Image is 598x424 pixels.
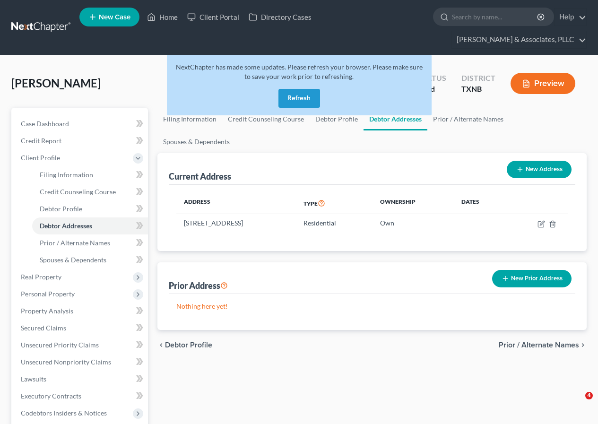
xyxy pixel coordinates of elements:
[461,73,495,84] div: District
[157,341,212,349] button: chevron_left Debtor Profile
[296,214,373,232] td: Residential
[296,192,373,214] th: Type
[176,192,295,214] th: Address
[176,63,423,80] span: NextChapter has made some updates. Please refresh your browser. Please make sure to save your wor...
[373,192,454,214] th: Ownership
[142,9,182,26] a: Home
[511,73,575,94] button: Preview
[13,303,148,320] a: Property Analysis
[182,9,244,26] a: Client Portal
[165,341,212,349] span: Debtor Profile
[13,132,148,149] a: Credit Report
[157,130,235,153] a: Spouses & Dependents
[157,108,222,130] a: Filing Information
[21,154,60,162] span: Client Profile
[176,214,295,232] td: [STREET_ADDRESS]
[418,73,446,84] div: Status
[176,302,568,311] p: Nothing here yet!
[32,183,148,200] a: Credit Counseling Course
[11,76,101,90] span: [PERSON_NAME]
[169,171,231,182] div: Current Address
[13,115,148,132] a: Case Dashboard
[21,341,99,349] span: Unsecured Priority Claims
[418,84,446,95] div: Filed
[32,217,148,234] a: Debtor Addresses
[461,84,495,95] div: TXNB
[244,9,316,26] a: Directory Cases
[21,290,75,298] span: Personal Property
[21,137,61,145] span: Credit Report
[21,307,73,315] span: Property Analysis
[585,392,593,399] span: 4
[21,324,66,332] span: Secured Claims
[555,9,586,26] a: Help
[13,388,148,405] a: Executory Contracts
[492,270,572,287] button: New Prior Address
[99,14,130,21] span: New Case
[40,171,93,179] span: Filing Information
[13,354,148,371] a: Unsecured Nonpriority Claims
[32,234,148,251] a: Prior / Alternate Names
[21,409,107,417] span: Codebtors Insiders & Notices
[21,358,111,366] span: Unsecured Nonpriority Claims
[40,256,106,264] span: Spouses & Dependents
[452,31,586,48] a: [PERSON_NAME] & Associates, PLLC
[21,392,81,400] span: Executory Contracts
[13,371,148,388] a: Lawsuits
[452,8,538,26] input: Search by name...
[566,392,589,415] iframe: Intercom live chat
[579,341,587,349] i: chevron_right
[278,89,320,108] button: Refresh
[21,273,61,281] span: Real Property
[427,108,509,130] a: Prior / Alternate Names
[21,120,69,128] span: Case Dashboard
[454,192,507,214] th: Dates
[13,320,148,337] a: Secured Claims
[13,337,148,354] a: Unsecured Priority Claims
[32,251,148,268] a: Spouses & Dependents
[21,375,46,383] span: Lawsuits
[32,166,148,183] a: Filing Information
[373,214,454,232] td: Own
[157,341,165,349] i: chevron_left
[40,222,92,230] span: Debtor Addresses
[499,341,579,349] span: Prior / Alternate Names
[40,188,116,196] span: Credit Counseling Course
[507,161,572,178] button: New Address
[32,200,148,217] a: Debtor Profile
[40,239,110,247] span: Prior / Alternate Names
[40,205,82,213] span: Debtor Profile
[499,341,587,349] button: Prior / Alternate Names chevron_right
[169,280,228,291] div: Prior Address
